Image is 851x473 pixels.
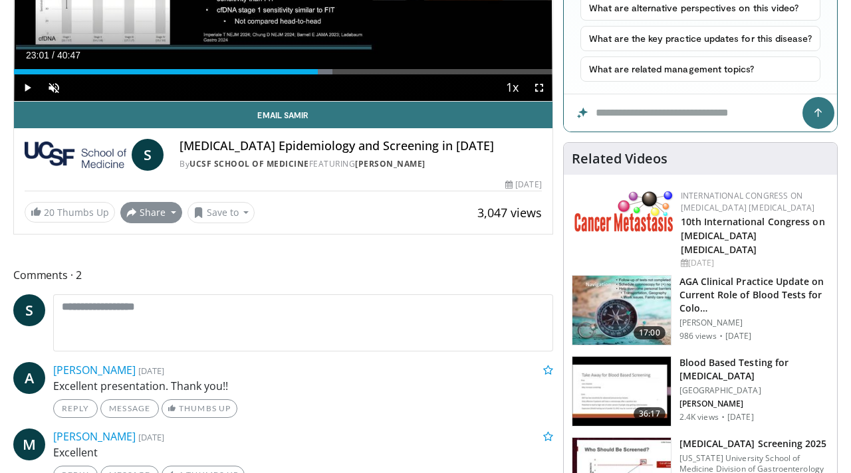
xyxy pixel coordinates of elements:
[681,257,826,269] div: [DATE]
[14,69,552,74] div: Progress Bar
[679,412,719,423] p: 2.4K views
[44,206,55,219] span: 20
[41,74,67,101] button: Unmute
[634,326,666,339] span: 17:00
[681,215,825,256] a: 10th International Congress on [MEDICAL_DATA] [MEDICAL_DATA]
[505,179,541,191] div: [DATE]
[138,365,164,377] small: [DATE]
[25,139,126,171] img: UCSF School of Medicine
[679,437,829,450] h3: [MEDICAL_DATA] Screening 2025
[679,399,829,409] p: [PERSON_NAME]
[580,26,820,51] button: What are the key practice updates for this disease?
[679,385,829,396] p: [GEOGRAPHIC_DATA]
[681,190,815,213] a: International Congress on [MEDICAL_DATA] [MEDICAL_DATA]
[13,266,553,284] span: Comments 2
[180,158,541,170] div: By FEATURING
[580,56,820,82] button: What are related management topics?
[679,318,829,328] p: [PERSON_NAME]
[138,431,164,443] small: [DATE]
[53,444,553,460] p: Excellent
[499,74,526,101] button: Playback Rate
[477,205,542,221] span: 3,047 views
[14,102,552,128] a: Email Samir
[572,356,829,426] a: 36:17 Blood Based Testing for [MEDICAL_DATA] [GEOGRAPHIC_DATA] [PERSON_NAME] 2.4K views · [DATE]
[120,202,182,223] button: Share
[13,428,45,460] a: M
[52,50,55,60] span: /
[132,139,164,171] a: S
[679,331,717,341] p: 986 views
[100,399,159,418] a: Message
[53,363,136,377] a: [PERSON_NAME]
[572,357,671,426] img: 0a3144ee-dd9e-4a17-be35-ba5190d246eb.150x105_q85_crop-smart_upscale.jpg
[14,74,41,101] button: Play
[572,275,829,345] a: 17:00 AGA Clinical Practice Update on Current Role of Blood Tests for Colo… [PERSON_NAME] 986 vie...
[53,399,98,418] a: Reply
[526,74,552,101] button: Fullscreen
[574,190,674,232] img: 6ff8bc22-9509-4454-a4f8-ac79dd3b8976.png.150x105_q85_autocrop_double_scale_upscale_version-0.2.png
[162,399,237,418] a: Thumbs Up
[679,275,829,315] h3: AGA Clinical Practice Update on Current Role of Blood Tests for Colo…
[13,362,45,394] a: A
[572,276,671,345] img: 9319a17c-ea45-4555-a2c0-30ea7aed39c4.150x105_q85_crop-smart_upscale.jpg
[727,412,754,423] p: [DATE]
[53,378,553,394] p: Excellent presentation. Thank you!!
[564,94,837,132] input: Question for the AI
[57,50,80,60] span: 40:47
[189,158,309,169] a: UCSF School of Medicine
[679,356,829,383] h3: Blood Based Testing for [MEDICAL_DATA]
[725,331,752,341] p: [DATE]
[26,50,49,60] span: 23:01
[53,429,136,444] a: [PERSON_NAME]
[721,412,725,423] div: ·
[719,331,723,341] div: ·
[13,294,45,326] a: S
[187,202,255,223] button: Save to
[634,407,666,421] span: 36:17
[180,139,541,153] h4: [MEDICAL_DATA] Epidemiology and Screening in [DATE]
[355,158,425,169] a: [PERSON_NAME]
[572,151,668,167] h4: Related Videos
[25,202,115,223] a: 20 Thumbs Up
